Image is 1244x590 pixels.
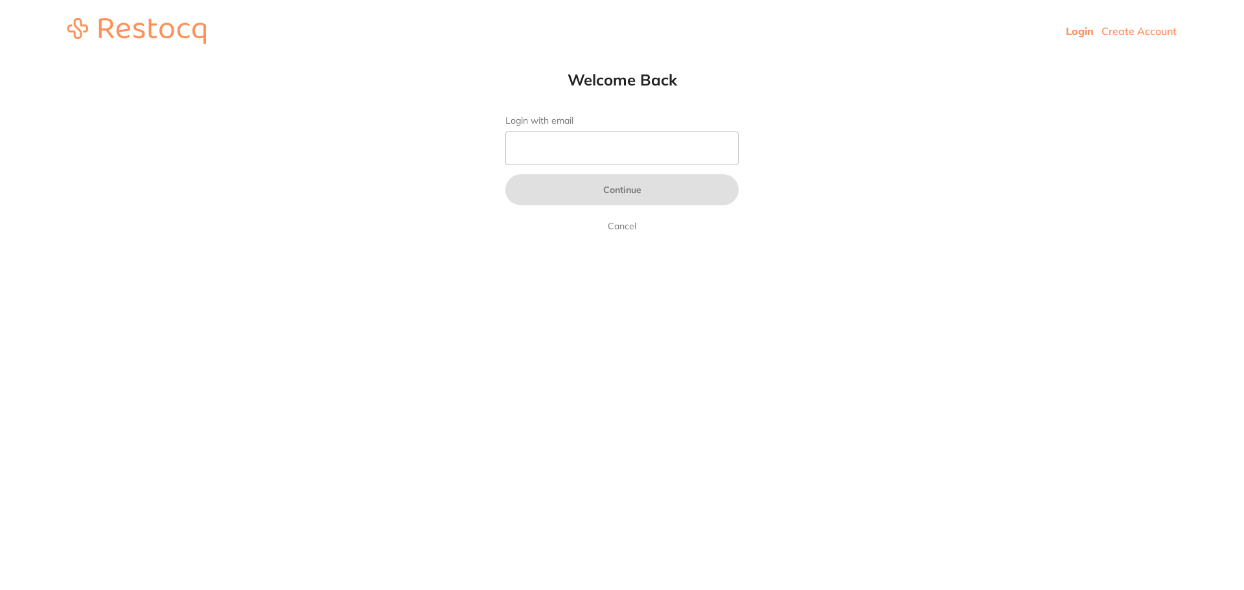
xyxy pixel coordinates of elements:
h1: Welcome Back [479,70,765,89]
a: Cancel [605,218,639,234]
button: Continue [505,174,739,205]
img: restocq_logo.svg [67,18,206,44]
a: Create Account [1101,25,1177,38]
label: Login with email [505,115,739,126]
a: Login [1066,25,1094,38]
